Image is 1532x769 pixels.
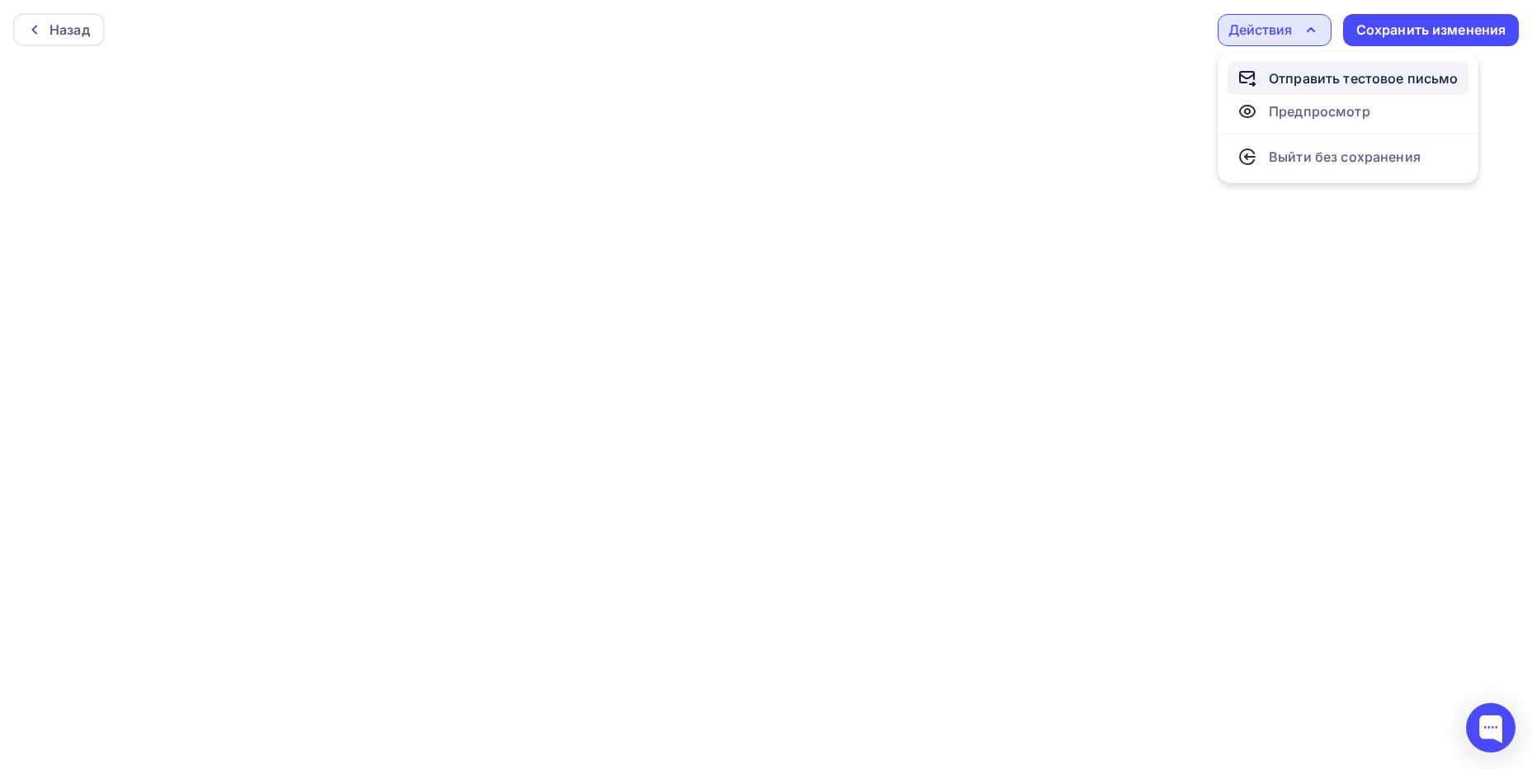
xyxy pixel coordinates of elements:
[1218,14,1332,46] button: Действия
[1269,147,1421,167] div: Выйти без сохранения
[49,20,90,40] div: Назад
[1269,68,1459,88] div: Отправить тестовое письмо
[1228,20,1292,40] div: Действия
[1269,101,1370,121] div: Предпросмотр
[1218,52,1478,183] ul: Действия
[1356,21,1506,40] div: Сохранить изменения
